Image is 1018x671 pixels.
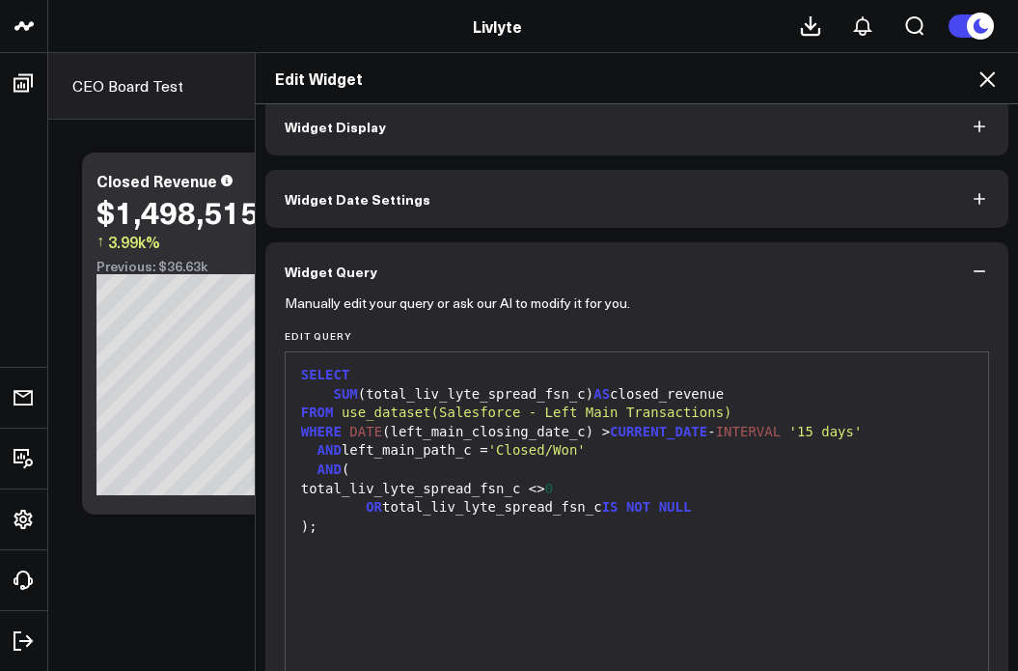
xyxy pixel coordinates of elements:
[295,385,978,405] div: (total_liv_lyte_spread_fsn_c) closed_revenue
[317,461,342,477] span: AND
[265,170,1008,228] button: Widget Date Settings
[285,264,377,279] span: Widget Query
[295,423,978,442] div: (left_main_closing_date_c) > -
[301,424,342,439] span: WHERE
[301,405,334,420] span: FROM
[789,424,863,439] span: '15 days'
[626,499,650,515] span: NOT
[545,481,553,496] span: 0
[295,517,978,537] div: );
[317,442,342,458] span: AND
[488,442,586,458] span: 'Closed/Won'
[265,242,1008,300] button: Widget Query
[295,498,978,517] div: total_liv_lyte_spread_fsn_c
[366,499,382,515] span: OR
[593,386,610,402] span: AS
[265,98,1008,155] button: Widget Display
[295,461,978,480] div: (
[349,424,382,439] span: DATE
[342,405,732,420] span: use_dataset(Salesforce - Left Main Transactions)
[301,367,350,382] span: SELECT
[285,191,430,207] span: Widget Date Settings
[610,424,707,439] span: CURRENT_DATE
[285,330,989,342] label: Edit Query
[285,295,630,311] p: Manually edit your query or ask our AI to modify it for you.
[602,499,619,515] span: IS
[659,499,692,515] span: NULL
[333,386,357,402] span: SUM
[275,68,999,89] h2: Edit Widget
[295,441,978,461] div: left_main_path_c =
[285,119,386,134] span: Widget Display
[295,480,978,499] div: total_liv_lyte_spread_fsn_c <>
[473,15,522,37] a: Livlyte
[716,424,781,439] span: INTERVAL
